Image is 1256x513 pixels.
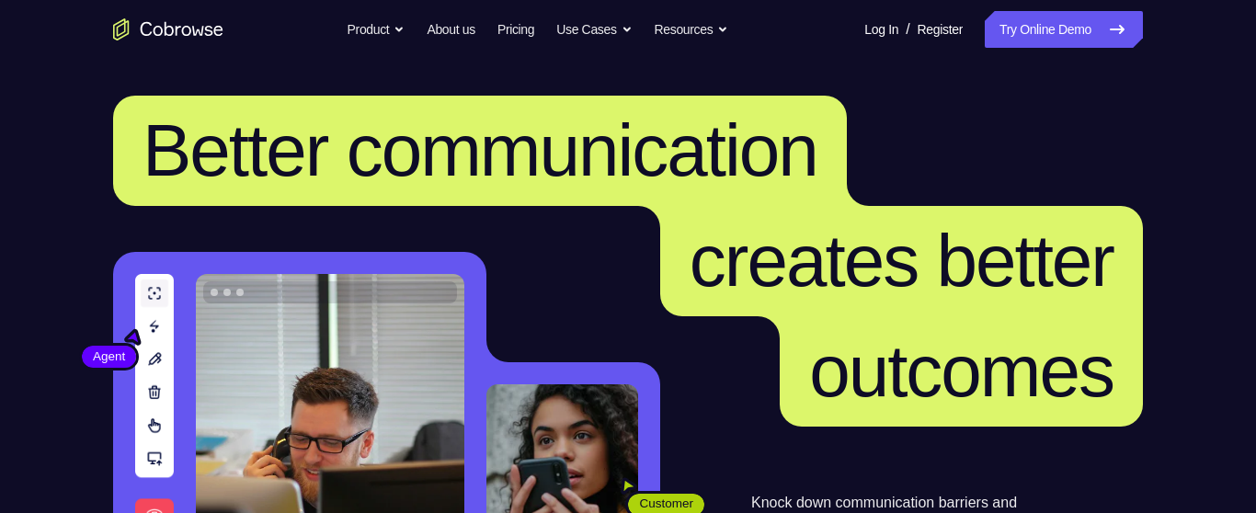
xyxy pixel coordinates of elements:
[143,109,817,191] span: Better communication
[655,11,729,48] button: Resources
[864,11,898,48] a: Log In
[497,11,534,48] a: Pricing
[113,18,223,40] a: Go to the home page
[556,11,632,48] button: Use Cases
[348,11,405,48] button: Product
[809,330,1113,412] span: outcomes
[427,11,474,48] a: About us
[985,11,1143,48] a: Try Online Demo
[690,220,1113,302] span: creates better
[918,11,963,48] a: Register
[906,18,909,40] span: /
